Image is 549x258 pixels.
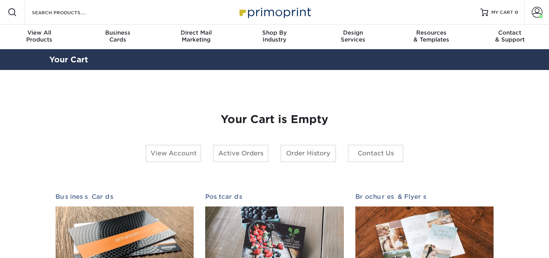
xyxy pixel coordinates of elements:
[146,145,201,162] a: View Account
[470,29,549,36] span: Contact
[79,25,157,49] a: BusinessCards
[392,29,471,43] div: & Templates
[392,25,471,49] a: Resources& Templates
[314,29,392,43] div: Services
[79,29,157,43] div: Cards
[205,193,343,200] h2: Postcards
[213,145,269,162] a: Active Orders
[515,10,518,15] span: 0
[79,29,157,36] span: Business
[470,25,549,49] a: Contact& Support
[49,55,88,64] a: Your Cart
[470,29,549,43] div: & Support
[55,113,494,126] h1: Your Cart is Empty
[314,29,392,36] span: Design
[392,29,471,36] span: Resources
[31,8,106,17] input: SEARCH PRODUCTS.....
[236,4,313,20] img: Primoprint
[235,25,314,49] a: Shop ByIndustry
[55,193,194,200] h2: Business Cards
[235,29,314,43] div: Industry
[491,9,513,16] span: MY CART
[280,145,336,162] a: Order History
[235,29,314,36] span: Shop By
[348,145,403,162] a: Contact Us
[157,29,235,43] div: Marketing
[314,25,392,49] a: DesignServices
[157,29,235,36] span: Direct Mail
[157,25,235,49] a: Direct MailMarketing
[355,193,494,200] h2: Brochures & Flyers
